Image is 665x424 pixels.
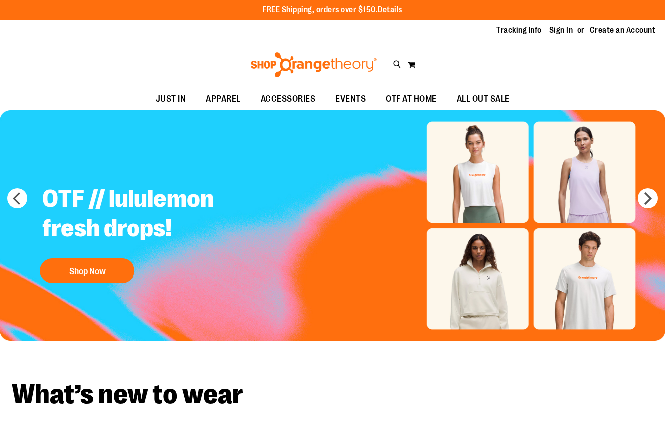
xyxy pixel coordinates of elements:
span: APPAREL [206,88,241,110]
span: OTF AT HOME [386,88,437,110]
span: ACCESSORIES [261,88,316,110]
h2: OTF // lululemon fresh drops! [35,176,282,253]
span: EVENTS [335,88,366,110]
a: Tracking Info [496,25,542,36]
button: prev [7,188,27,208]
a: Sign In [549,25,573,36]
button: next [638,188,658,208]
p: FREE Shipping, orders over $150. [263,4,402,16]
span: ALL OUT SALE [457,88,510,110]
img: Shop Orangetheory [249,52,378,77]
a: Details [378,5,402,14]
a: OTF // lululemon fresh drops! Shop Now [35,176,282,288]
a: Create an Account [590,25,656,36]
span: JUST IN [156,88,186,110]
button: Shop Now [40,258,134,283]
h2: What’s new to wear [12,381,653,408]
